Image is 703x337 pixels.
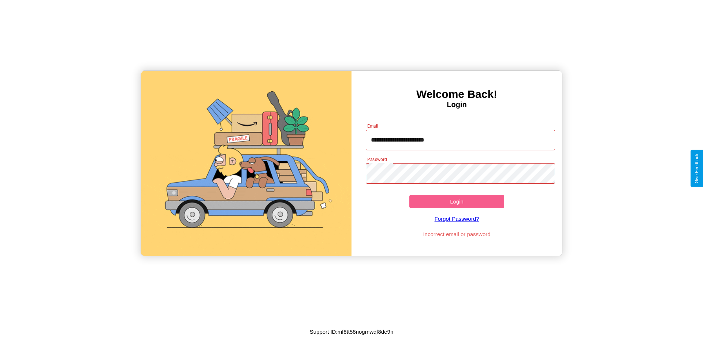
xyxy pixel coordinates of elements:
p: Incorrect email or password [362,229,552,239]
label: Email [367,123,379,129]
label: Password [367,156,387,162]
h3: Welcome Back! [351,88,562,100]
a: Forgot Password? [362,208,552,229]
button: Login [409,195,504,208]
img: gif [141,71,351,256]
p: Support ID: mf8tt58nogmwqf8de9n [310,327,393,337]
h4: Login [351,100,562,109]
div: Give Feedback [694,154,699,183]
